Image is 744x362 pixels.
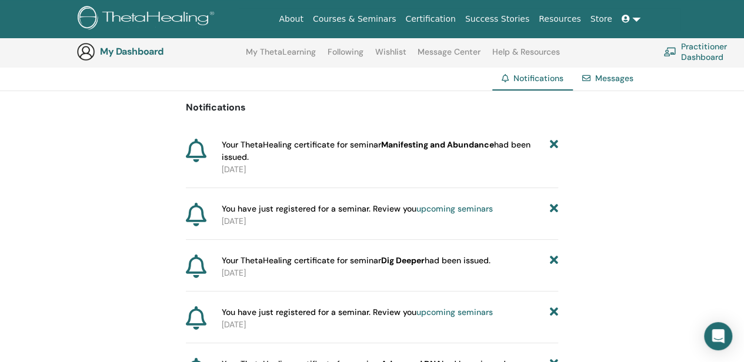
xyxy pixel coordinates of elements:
[222,139,550,163] span: Your ThetaHealing certificate for seminar had been issued.
[416,203,493,214] a: upcoming seminars
[492,47,560,66] a: Help & Resources
[222,215,558,227] p: [DATE]
[222,306,493,319] span: You have just registered for a seminar. Review you
[534,8,586,30] a: Resources
[246,47,316,66] a: My ThetaLearning
[381,255,425,266] b: Dig Deeper
[222,163,558,176] p: [DATE]
[416,307,493,317] a: upcoming seminars
[186,100,558,115] p: Notifications
[418,47,481,66] a: Message Center
[78,6,218,32] img: logo.png
[222,203,493,215] span: You have just registered for a seminar. Review you
[704,322,732,350] div: Open Intercom Messenger
[274,8,308,30] a: About
[461,8,534,30] a: Success Stories
[513,73,563,83] span: Notifications
[100,46,218,57] h3: My Dashboard
[308,8,401,30] a: Courses & Seminars
[375,47,406,66] a: Wishlist
[76,42,95,61] img: generic-user-icon.jpg
[595,73,633,83] a: Messages
[586,8,617,30] a: Store
[381,139,494,150] b: Manifesting and Abundance
[328,47,363,66] a: Following
[222,254,491,267] span: Your ThetaHealing certificate for seminar had been issued.
[222,267,558,279] p: [DATE]
[663,47,676,56] img: chalkboard-teacher.svg
[222,319,558,331] p: [DATE]
[401,8,460,30] a: Certification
